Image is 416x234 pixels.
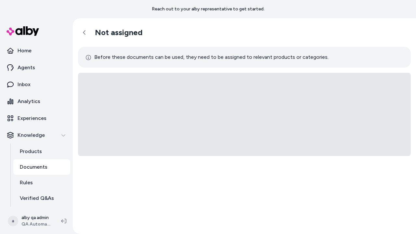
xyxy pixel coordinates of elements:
[20,194,54,202] p: Verified Q&As
[20,179,33,187] p: Rules
[95,28,143,37] h2: Not assigned
[13,144,70,159] a: Products
[8,216,18,226] span: a
[21,214,51,221] p: alby qa admin
[3,77,70,92] a: Inbox
[3,127,70,143] button: Knowledge
[3,110,70,126] a: Experiences
[18,47,32,55] p: Home
[13,159,70,175] a: Documents
[18,131,45,139] p: Knowledge
[6,26,39,36] img: alby Logo
[4,211,56,231] button: aalby qa adminQA Automation 1
[13,190,70,206] a: Verified Q&As
[3,43,70,58] a: Home
[3,60,70,75] a: Agents
[18,81,31,88] p: Inbox
[152,6,265,12] p: Reach out to your alby representative to get started.
[21,221,51,227] span: QA Automation 1
[20,148,42,155] p: Products
[86,53,329,62] p: Before these documents can be used, they need to be assigned to relevant products or categories.
[18,97,40,105] p: Analytics
[18,64,35,71] p: Agents
[3,94,70,109] a: Analytics
[13,175,70,190] a: Rules
[18,114,46,122] p: Experiences
[20,163,47,171] p: Documents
